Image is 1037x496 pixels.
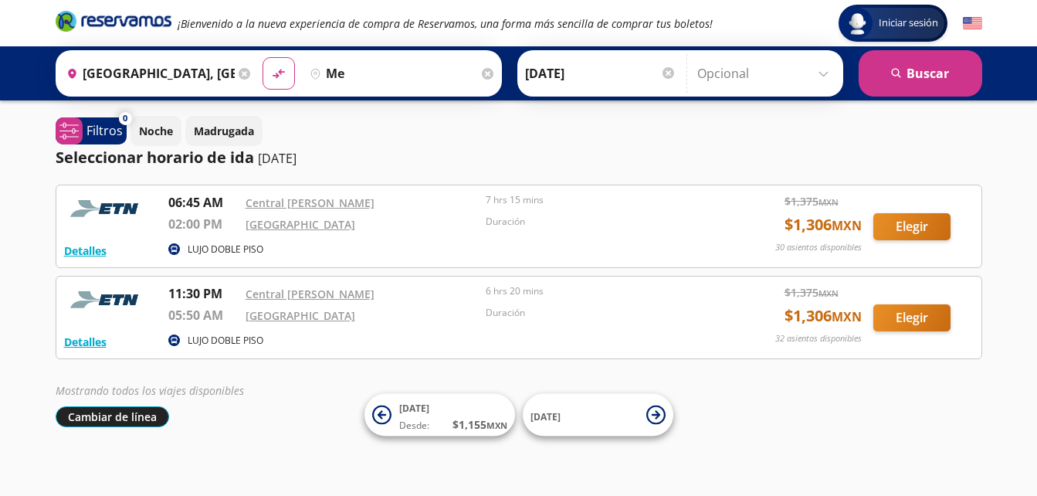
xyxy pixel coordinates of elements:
[486,420,507,431] small: MXN
[168,306,238,324] p: 05:50 AM
[56,117,127,144] button: 0Filtros
[818,196,839,208] small: MXN
[399,419,429,433] span: Desde:
[60,54,235,93] input: Buscar Origen
[775,241,862,254] p: 30 asientos disponibles
[873,15,944,31] span: Iniciar sesión
[486,284,719,298] p: 6 hrs 20 mins
[64,284,149,315] img: RESERVAMOS
[246,287,374,301] a: Central [PERSON_NAME]
[818,287,839,299] small: MXN
[785,193,839,209] span: $ 1,375
[56,146,254,169] p: Seleccionar horario de ida
[785,304,862,328] span: $ 1,306
[523,394,673,437] button: [DATE]
[832,308,862,325] small: MXN
[168,193,238,212] p: 06:45 AM
[56,406,169,427] button: Cambiar de línea
[178,16,713,31] em: ¡Bienvenido a la nueva experiencia de compra de Reservamos, una forma más sencilla de comprar tus...
[697,54,835,93] input: Opcional
[188,243,263,256] p: LUJO DOBLE PISO
[246,308,355,323] a: [GEOGRAPHIC_DATA]
[130,116,181,146] button: Noche
[873,304,951,331] button: Elegir
[168,215,238,233] p: 02:00 PM
[832,217,862,234] small: MXN
[859,50,982,97] button: Buscar
[775,332,862,345] p: 32 asientos disponibles
[486,215,719,229] p: Duración
[56,9,171,37] a: Brand Logo
[64,243,107,259] button: Detalles
[194,123,254,139] p: Madrugada
[258,149,297,168] p: [DATE]
[530,409,561,423] span: [DATE]
[64,334,107,350] button: Detalles
[963,14,982,33] button: English
[246,195,374,210] a: Central [PERSON_NAME]
[525,54,676,93] input: Elegir Fecha
[64,193,149,224] img: RESERVAMOS
[452,416,507,433] span: $ 1,155
[123,112,127,125] span: 0
[486,306,719,320] p: Duración
[873,213,951,240] button: Elegir
[185,116,263,146] button: Madrugada
[486,193,719,207] p: 7 hrs 15 mins
[86,121,123,140] p: Filtros
[56,383,244,398] em: Mostrando todos los viajes disponibles
[785,284,839,301] span: $ 1,375
[785,213,862,236] span: $ 1,306
[399,402,429,415] span: [DATE]
[56,9,171,32] i: Brand Logo
[303,54,478,93] input: Buscar Destino
[188,334,263,348] p: LUJO DOBLE PISO
[139,123,173,139] p: Noche
[364,394,515,437] button: [DATE]Desde:$1,155MXN
[246,217,355,232] a: [GEOGRAPHIC_DATA]
[168,284,238,303] p: 11:30 PM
